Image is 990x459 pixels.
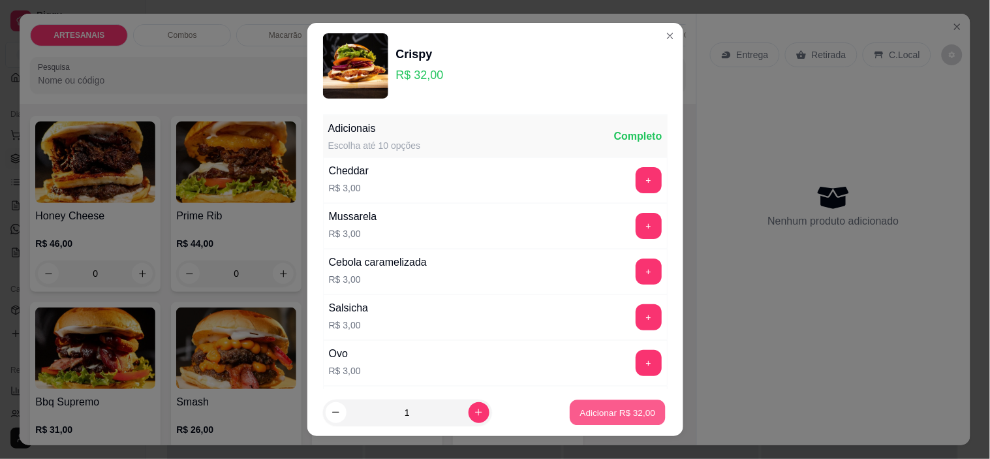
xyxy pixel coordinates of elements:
[328,139,421,152] div: Escolha até 10 opções
[329,182,369,195] p: R$ 3,00
[636,167,662,193] button: add
[469,402,489,423] button: increase-product-quantity
[328,121,421,136] div: Adicionais
[636,350,662,376] button: add
[329,273,427,286] p: R$ 3,00
[329,227,377,240] p: R$ 3,00
[329,209,377,225] div: Mussarela
[326,402,347,423] button: decrease-product-quantity
[396,66,444,84] p: R$ 32,00
[329,319,368,332] p: R$ 3,00
[329,163,369,179] div: Cheddar
[636,213,662,239] button: add
[323,33,388,99] img: product-image
[396,45,444,63] div: Crispy
[580,406,656,419] p: Adicionar R$ 32,00
[636,259,662,285] button: add
[329,255,427,270] div: Cebola caramelizada
[329,300,368,316] div: Salsicha
[329,364,361,377] p: R$ 3,00
[660,25,681,46] button: Close
[636,304,662,330] button: add
[614,129,662,144] div: Completo
[329,346,361,362] div: Ovo
[570,400,666,425] button: Adicionar R$ 32,00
